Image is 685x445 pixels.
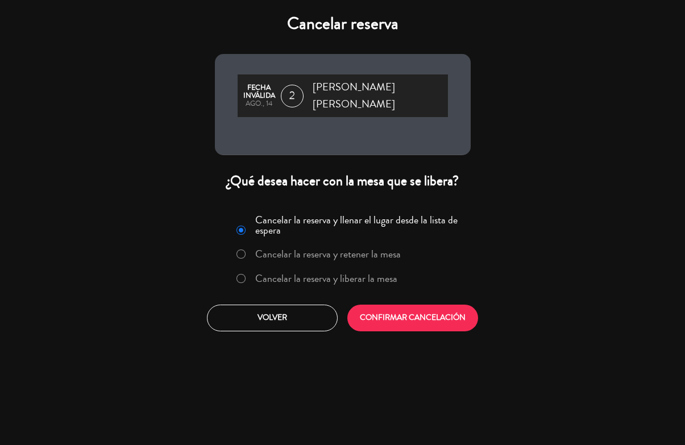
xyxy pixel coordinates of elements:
[243,84,276,100] div: Fecha inválida
[255,273,397,284] label: Cancelar la reserva y liberar la mesa
[313,79,447,113] span: [PERSON_NAME] [PERSON_NAME]
[255,249,401,259] label: Cancelar la reserva y retener la mesa
[207,305,338,331] button: Volver
[255,215,463,235] label: Cancelar la reserva y llenar el lugar desde la lista de espera
[281,85,304,107] span: 2
[347,305,478,331] button: CONFIRMAR CANCELACIÓN
[215,14,471,34] h4: Cancelar reserva
[215,172,471,190] div: ¿Qué desea hacer con la mesa que se libera?
[243,100,276,108] div: ago., 14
